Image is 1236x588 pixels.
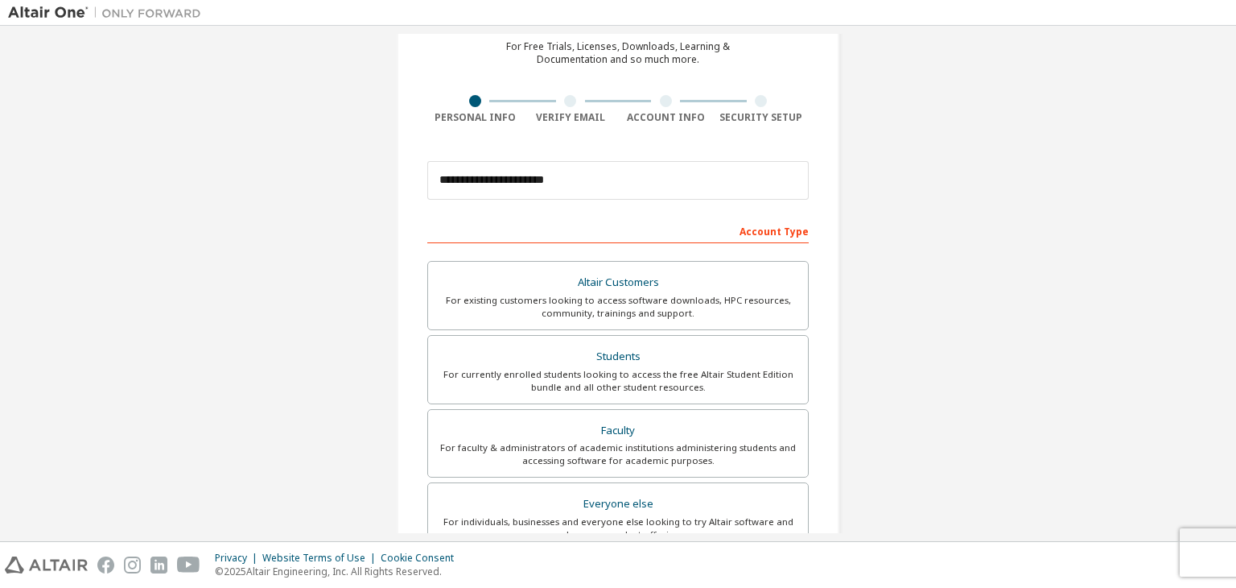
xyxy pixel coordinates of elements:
div: Everyone else [438,493,798,516]
img: linkedin.svg [150,557,167,574]
div: Website Terms of Use [262,552,381,565]
div: Verify Email [523,111,619,124]
div: Students [438,346,798,368]
img: Altair One [8,5,209,21]
p: © 2025 Altair Engineering, Inc. All Rights Reserved. [215,565,463,578]
div: For existing customers looking to access software downloads, HPC resources, community, trainings ... [438,294,798,320]
img: facebook.svg [97,557,114,574]
img: altair_logo.svg [5,557,88,574]
div: Security Setup [714,111,810,124]
div: Cookie Consent [381,552,463,565]
img: youtube.svg [177,557,200,574]
div: For faculty & administrators of academic institutions administering students and accessing softwa... [438,441,798,467]
div: Account Type [427,217,809,243]
div: For Free Trials, Licenses, Downloads, Learning & Documentation and so much more. [506,40,730,66]
div: Altair Customers [438,271,798,294]
div: Privacy [215,552,262,565]
img: instagram.svg [124,557,141,574]
div: For individuals, businesses and everyone else looking to try Altair software and explore our prod... [438,516,798,541]
div: Personal Info [427,111,523,124]
div: Account Info [618,111,714,124]
div: For currently enrolled students looking to access the free Altair Student Edition bundle and all ... [438,368,798,394]
div: Faculty [438,420,798,442]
